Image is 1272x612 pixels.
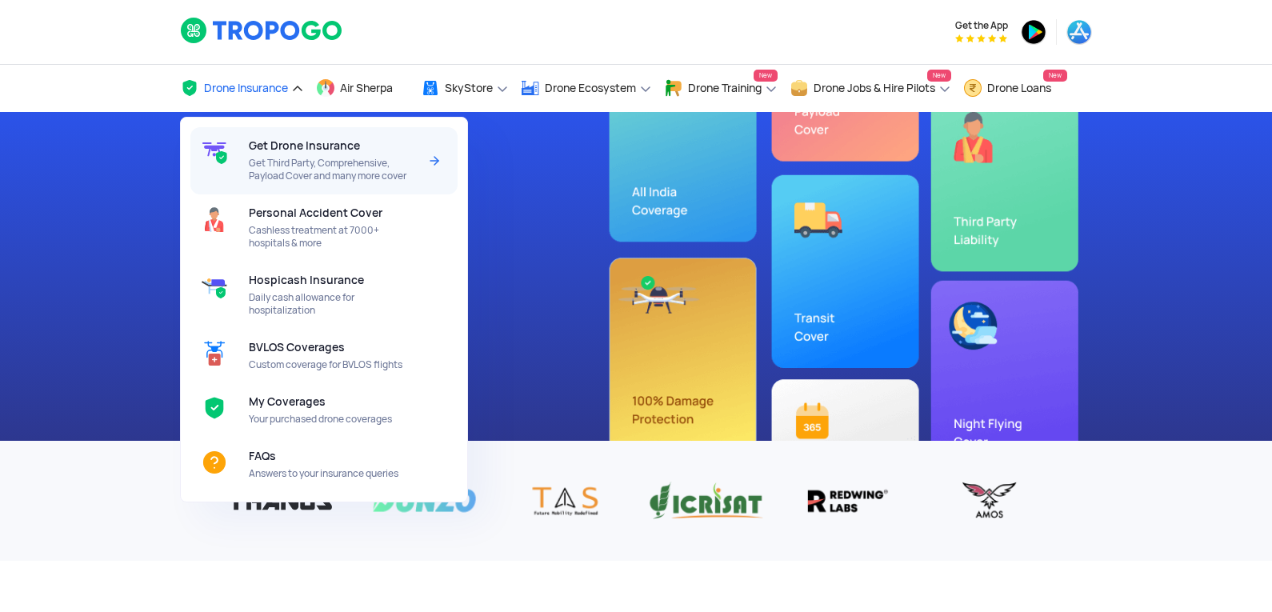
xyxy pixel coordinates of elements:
img: App Raking [955,34,1007,42]
a: Air Sherpa [316,65,409,112]
img: logoHeader.svg [180,17,344,44]
span: Personal Accident Cover [249,206,382,219]
a: SkyStore [421,65,509,112]
img: Vicrisat [648,481,766,521]
span: Custom coverage for BVLOS flights [249,358,418,371]
img: ic_BVLOS%20Coverages.svg [202,341,227,366]
img: ic_pacover_header.svg [202,206,227,232]
span: Cashless treatment at 7000+ hospitals & more [249,224,418,250]
span: Drone Ecosystem [545,82,636,94]
a: Hospicash InsuranceDaily cash allowance for hospitalization [190,262,458,329]
span: Get the App [955,19,1008,32]
span: New [1043,70,1067,82]
span: SkyStore [445,82,493,94]
span: Answers to your insurance queries [249,467,418,480]
a: Personal Accident CoverCashless treatment at 7000+ hospitals & more [190,194,458,262]
span: BVLOS Coverages [249,341,345,354]
span: Your purchased drone coverages [249,413,418,426]
img: ic_playstore.png [1021,19,1046,45]
a: Drone TrainingNew [664,65,778,112]
span: Drone Jobs & Hire Pilots [814,82,935,94]
span: FAQs [249,450,276,462]
img: ic_FAQs.svg [202,450,227,475]
img: TAS [507,481,625,521]
a: Get Drone InsuranceGet Third Party, Comprehensive, Payload Cover and many more coverArrow [190,127,458,194]
img: ic_hospicash.svg [202,274,227,299]
img: Arrow [425,151,444,170]
span: Hospicash Insurance [249,274,364,286]
a: Drone Insurance [180,65,304,112]
span: New [927,70,951,82]
img: AMOS [930,481,1048,521]
span: Daily cash allowance for hospitalization [249,291,418,317]
span: New [754,70,778,82]
img: get-drone-insurance.svg [202,139,227,165]
span: Air Sherpa [340,82,393,94]
span: Drone Insurance [204,82,288,94]
img: ic_mycoverage.svg [202,395,227,421]
span: Get Third Party, Comprehensive, Payload Cover and many more cover [249,157,418,182]
a: Drone LoansNew [963,65,1067,112]
a: BVLOS CoveragesCustom coverage for BVLOS flights [190,329,458,383]
a: Drone Ecosystem [521,65,652,112]
img: Redwing labs [790,481,907,521]
span: Drone Training [688,82,762,94]
img: ic_appstore.png [1066,19,1092,45]
span: My Coverages [249,395,326,408]
span: Get Drone Insurance [249,139,360,152]
span: Drone Loans [987,82,1051,94]
a: Drone Jobs & Hire PilotsNew [790,65,951,112]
